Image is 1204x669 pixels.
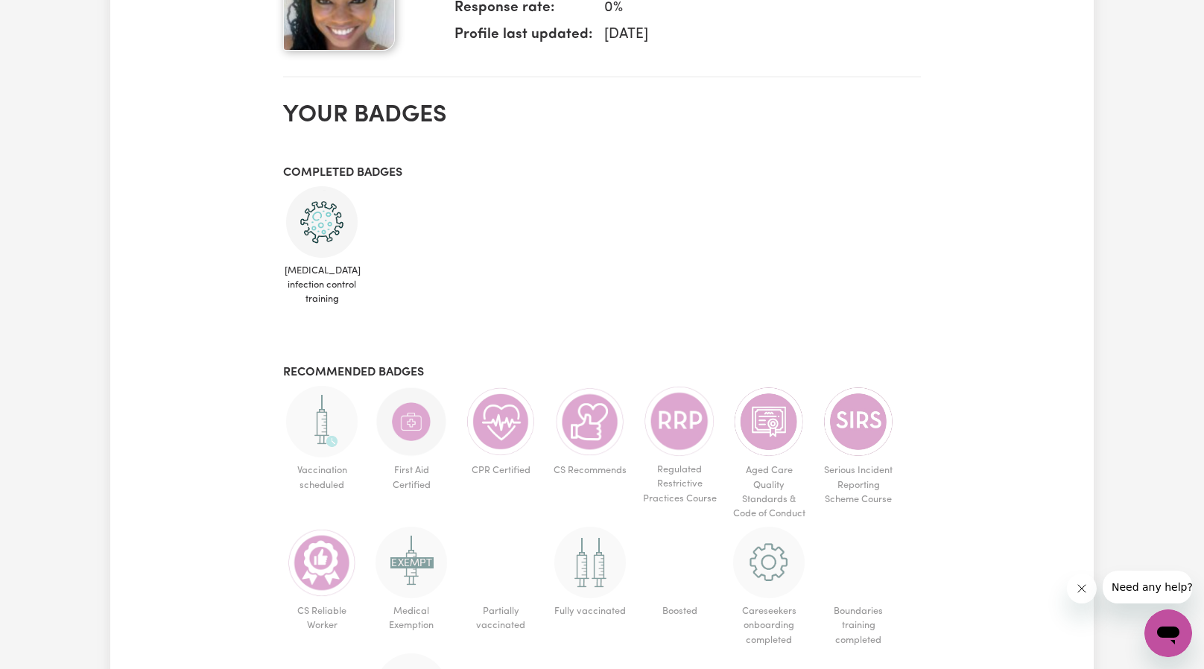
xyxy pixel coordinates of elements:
span: Boundaries training completed [820,598,897,653]
span: Fully vaccinated [551,598,629,624]
span: Regulated Restrictive Practices Course [641,457,718,512]
img: Care worker is recommended by Careseekers [554,386,626,457]
span: CPR Certified [462,457,539,483]
img: Worker has a medical exemption and cannot receive COVID-19 vaccine [376,527,447,598]
img: Care and support worker has received 1 dose of the COVID-19 vaccine [465,527,536,598]
img: Care and support worker has completed First Aid Certification [376,386,447,457]
span: CS Recommends [551,457,629,483]
dd: [DATE] [592,25,909,46]
img: CS Academy: Careseekers Onboarding course completed [733,527,805,598]
span: Aged Care Quality Standards & Code of Conduct [730,457,808,527]
span: Need any help? [9,10,90,22]
img: Care and support worker has booked an appointment and is waiting for the first dose of the COVID-... [286,386,358,457]
img: Care worker is most reliable worker [286,527,358,598]
img: CS Academy: Boundaries in care and support work course completed [823,527,894,598]
img: CS Academy: Aged Care Quality Standards & Code of Conduct course completed [733,386,805,457]
span: CS Reliable Worker [283,598,361,638]
h3: Completed badges [283,166,921,180]
span: Serious Incident Reporting Scheme Course [820,457,897,513]
span: Careseekers onboarding completed [730,598,808,653]
img: Care and support worker has received booster dose of COVID-19 vaccination [644,527,715,598]
img: Care and support worker has received 2 doses of COVID-19 vaccine [554,527,626,598]
span: Partially vaccinated [462,598,539,638]
dt: Profile last updated: [454,25,592,52]
iframe: Button to launch messaging window [1144,609,1192,657]
iframe: Message from company [1103,571,1192,603]
h2: Your badges [283,101,921,130]
img: CS Academy: COVID-19 Infection Control Training course completed [286,186,358,258]
span: First Aid Certified [373,457,450,498]
span: Vaccination scheduled [283,457,361,498]
img: CS Academy: Serious Incident Reporting Scheme course completed [823,386,894,457]
iframe: Close message [1067,574,1097,603]
h3: Recommended badges [283,366,921,380]
span: Medical Exemption [373,598,450,638]
img: Care and support worker has completed CPR Certification [465,386,536,457]
span: Boosted [641,598,718,624]
img: CS Academy: Regulated Restrictive Practices course completed [644,386,715,457]
span: [MEDICAL_DATA] infection control training [283,258,361,313]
